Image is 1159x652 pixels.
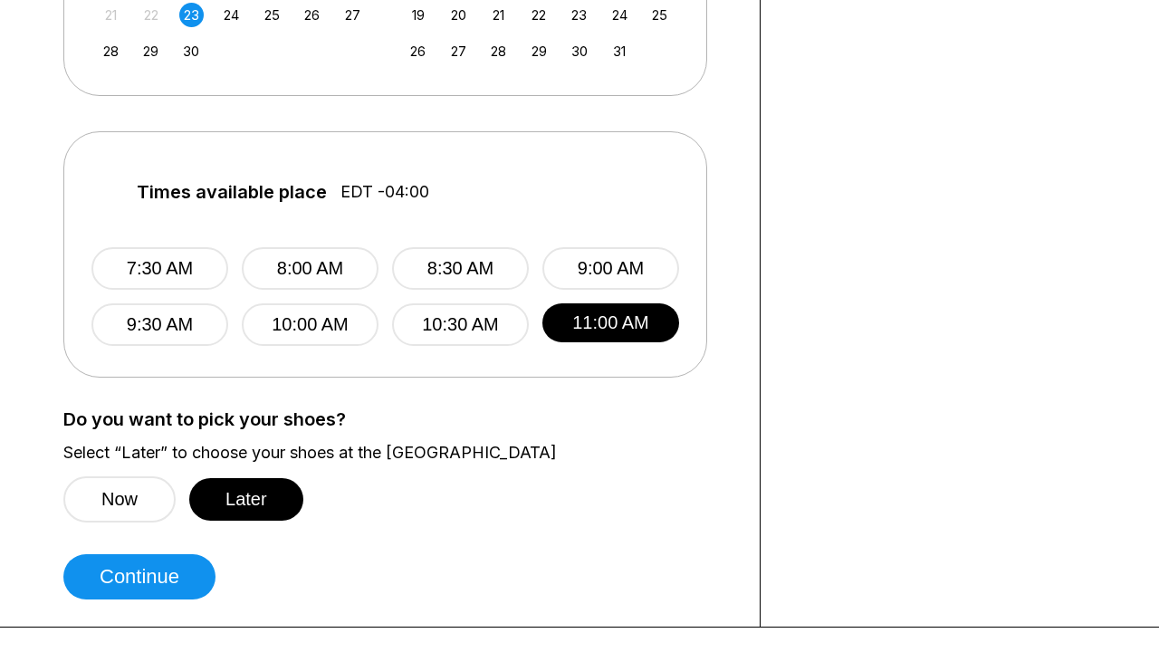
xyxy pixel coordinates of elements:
[99,39,123,63] div: Choose Sunday, September 28th, 2025
[647,3,672,27] div: Choose Saturday, October 25th, 2025
[63,409,733,429] label: Do you want to pick your shoes?
[527,39,551,63] div: Choose Wednesday, October 29th, 2025
[91,247,228,290] button: 7:30 AM
[486,39,511,63] div: Choose Tuesday, October 28th, 2025
[219,3,244,27] div: Choose Wednesday, September 24th, 2025
[137,182,327,202] span: Times available place
[340,182,429,202] span: EDT -04:00
[542,303,679,342] button: 11:00 AM
[242,303,378,346] button: 10:00 AM
[63,476,176,523] button: Now
[406,3,430,27] div: Choose Sunday, October 19th, 2025
[446,3,471,27] div: Choose Monday, October 20th, 2025
[189,478,303,521] button: Later
[300,3,324,27] div: Choose Friday, September 26th, 2025
[392,303,529,346] button: 10:30 AM
[340,3,365,27] div: Choose Saturday, September 27th, 2025
[567,39,591,63] div: Choose Thursday, October 30th, 2025
[567,3,591,27] div: Choose Thursday, October 23rd, 2025
[527,3,551,27] div: Choose Wednesday, October 22nd, 2025
[63,554,216,599] button: Continue
[260,3,284,27] div: Choose Thursday, September 25th, 2025
[542,247,679,290] button: 9:00 AM
[179,3,204,27] div: Choose Tuesday, September 23rd, 2025
[406,39,430,63] div: Choose Sunday, October 26th, 2025
[242,247,378,290] button: 8:00 AM
[91,303,228,346] button: 9:30 AM
[486,3,511,27] div: Choose Tuesday, October 21st, 2025
[179,39,204,63] div: Choose Tuesday, September 30th, 2025
[608,3,632,27] div: Choose Friday, October 24th, 2025
[63,443,733,463] label: Select “Later” to choose your shoes at the [GEOGRAPHIC_DATA]
[446,39,471,63] div: Choose Monday, October 27th, 2025
[139,3,163,27] div: Not available Monday, September 22nd, 2025
[608,39,632,63] div: Choose Friday, October 31st, 2025
[139,39,163,63] div: Choose Monday, September 29th, 2025
[392,247,529,290] button: 8:30 AM
[99,3,123,27] div: Not available Sunday, September 21st, 2025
